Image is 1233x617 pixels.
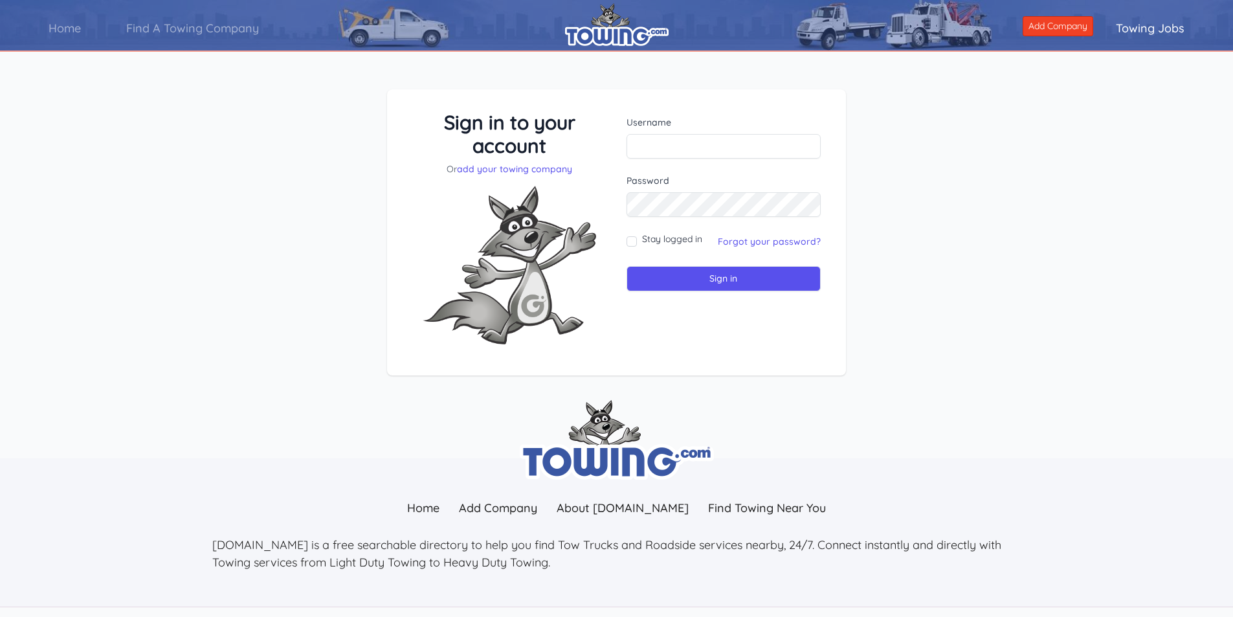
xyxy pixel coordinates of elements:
[627,174,821,187] label: Password
[547,494,698,522] a: About [DOMAIN_NAME]
[104,10,282,47] a: Find A Towing Company
[698,494,836,522] a: Find Towing Near You
[412,163,607,175] p: Or
[397,494,449,522] a: Home
[642,232,702,245] label: Stay logged in
[718,236,821,247] a: Forgot your password?
[26,10,104,47] a: Home
[520,400,714,480] img: towing
[1093,10,1207,47] a: Towing Jobs
[212,536,1021,571] p: [DOMAIN_NAME] is a free searchable directory to help you find Tow Trucks and Roadside services ne...
[412,111,607,157] h3: Sign in to your account
[627,266,821,291] input: Sign in
[457,163,572,175] a: add your towing company
[1023,16,1093,36] a: Add Company
[627,116,821,129] label: Username
[412,175,606,355] img: Fox-Excited.png
[449,494,547,522] a: Add Company
[565,3,669,46] img: logo.png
